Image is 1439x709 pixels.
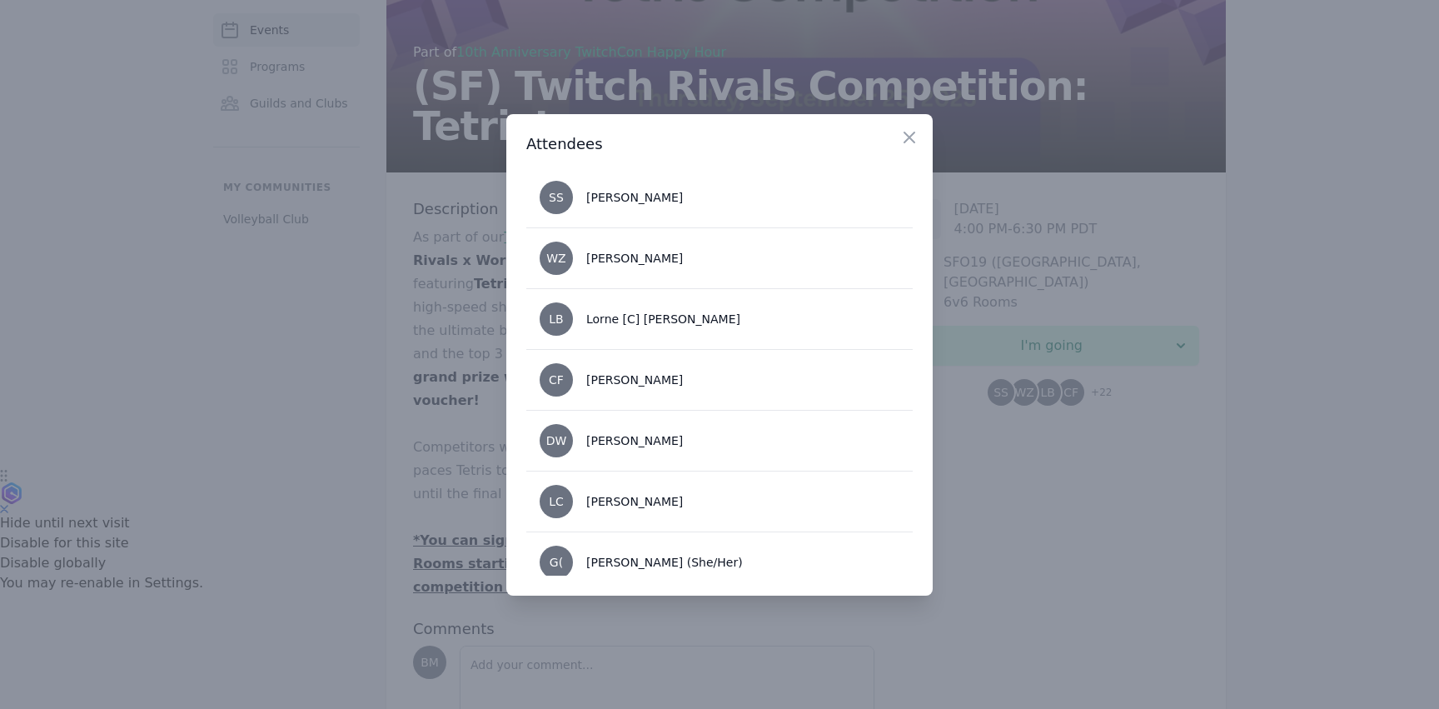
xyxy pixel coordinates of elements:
[586,250,683,267] div: [PERSON_NAME]
[546,252,565,264] span: WZ
[586,311,740,327] div: Lorne [C] [PERSON_NAME]
[586,372,683,388] div: [PERSON_NAME]
[526,134,913,154] h3: Attendees
[550,557,563,568] span: G(
[586,493,683,510] div: [PERSON_NAME]
[546,435,567,447] span: DW
[549,496,564,507] span: LC
[586,189,683,206] div: [PERSON_NAME]
[549,313,563,325] span: LB
[586,554,743,571] div: [PERSON_NAME] (She/Her)
[586,432,683,449] div: [PERSON_NAME]
[549,374,564,386] span: CF
[549,192,564,203] span: SS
